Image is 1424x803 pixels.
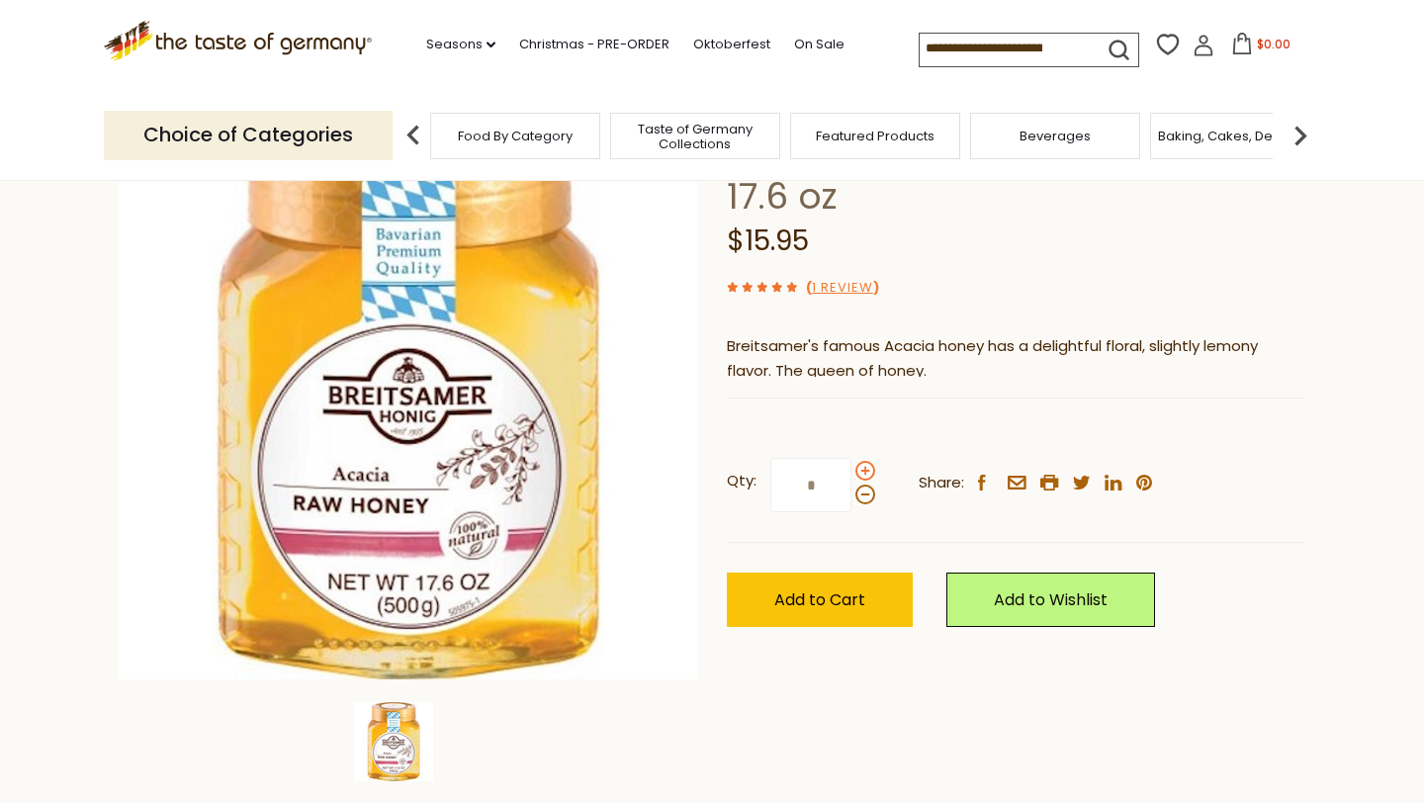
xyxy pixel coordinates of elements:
[806,278,879,297] span: ( )
[1257,36,1290,52] span: $0.00
[812,278,873,299] a: 1 Review
[1158,129,1311,143] a: Baking, Cakes, Desserts
[1281,116,1320,155] img: next arrow
[727,573,913,627] button: Add to Cart
[616,122,774,151] a: Taste of Germany Collections
[104,111,393,159] p: Choice of Categories
[119,101,697,679] img: Breitsamer Acacia Honey in Jar 17.6 oz
[727,334,1305,384] p: Breitsamer's famous Acacia honey has a delightful floral, slightly lemony flavor. The queen of ho...
[394,116,433,155] img: previous arrow
[426,34,495,55] a: Seasons
[519,34,669,55] a: Christmas - PRE-ORDER
[946,573,1155,627] a: Add to Wishlist
[794,34,845,55] a: On Sale
[458,129,573,143] a: Food By Category
[727,222,809,260] span: $15.95
[693,34,770,55] a: Oktoberfest
[919,471,964,495] span: Share:
[816,129,934,143] a: Featured Products
[774,588,865,611] span: Add to Cart
[1218,33,1302,62] button: $0.00
[354,702,433,781] img: Breitsamer Acacia Honey in Jar 17.6 oz
[727,469,756,493] strong: Qty:
[1020,129,1091,143] a: Beverages
[770,458,851,512] input: Qty:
